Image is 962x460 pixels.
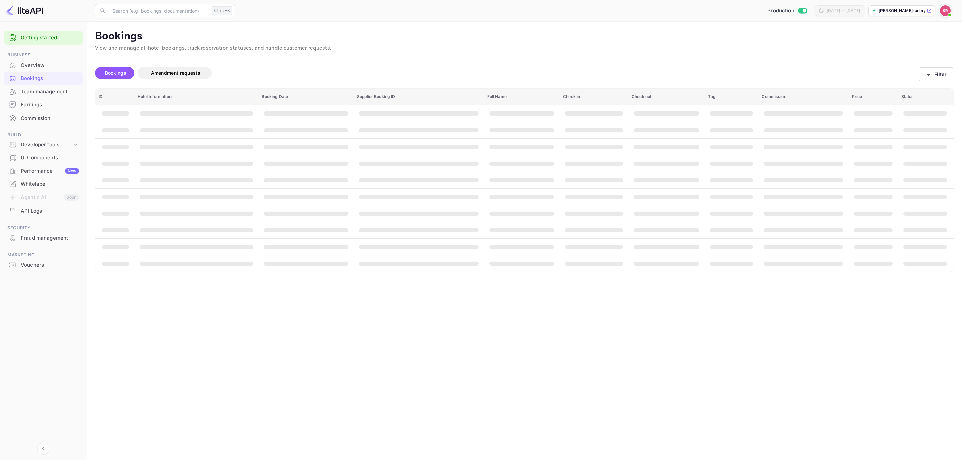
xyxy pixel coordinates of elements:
a: Overview [4,59,83,71]
div: Earnings [21,101,79,109]
a: Fraud management [4,232,83,244]
a: Commission [4,112,83,124]
div: [DATE] — [DATE] [827,8,860,14]
span: Build [4,131,83,139]
div: Bookings [4,72,83,85]
div: Overview [21,62,79,69]
div: Commission [4,112,83,125]
th: Booking Date [258,89,354,105]
th: Supplier Booking ID [354,89,484,105]
button: Filter [919,67,954,81]
div: Developer tools [21,141,72,149]
div: Switch to Sandbox mode [765,7,810,15]
p: [PERSON_NAME]-unbrg.[PERSON_NAME]... [879,8,925,14]
div: Whitelabel [21,180,79,188]
div: Vouchers [21,261,79,269]
div: Bookings [21,75,79,82]
th: Hotel informations [134,89,259,105]
th: Commission [758,89,848,105]
div: Performance [21,167,79,175]
th: Tag [705,89,758,105]
th: ID [95,89,134,105]
img: LiteAPI logo [5,5,43,16]
a: Vouchers [4,259,83,271]
p: Bookings [95,30,954,43]
a: PerformanceNew [4,165,83,177]
a: Getting started [21,34,79,42]
div: Commission [21,114,79,122]
div: Fraud management [21,234,79,242]
div: New [65,168,79,174]
th: Price [849,89,898,105]
div: PerformanceNew [4,165,83,178]
div: account-settings tabs [95,67,919,79]
span: Security [4,224,83,232]
th: Status [898,89,954,105]
table: booking table [95,89,954,272]
span: Marketing [4,251,83,259]
div: API Logs [21,207,79,215]
img: Kobus Roux [940,5,951,16]
div: Overview [4,59,83,72]
input: Search (e.g. bookings, documentation) [108,4,209,17]
span: Production [767,7,794,15]
button: Collapse navigation [37,443,49,455]
div: UI Components [21,154,79,162]
th: Check out [628,89,705,105]
span: Amendment requests [151,70,200,76]
a: Earnings [4,98,83,111]
span: Business [4,51,83,59]
div: Fraud management [4,232,83,245]
th: Check in [559,89,628,105]
a: Whitelabel [4,178,83,190]
div: Vouchers [4,259,83,272]
a: UI Components [4,151,83,164]
span: Bookings [105,70,126,76]
div: Whitelabel [4,178,83,191]
div: Developer tools [4,139,83,151]
div: Ctrl+K [212,6,232,15]
div: Getting started [4,31,83,45]
div: Earnings [4,98,83,111]
div: Team management [21,88,79,96]
a: API Logs [4,205,83,217]
th: Full Name [484,89,559,105]
p: View and manage all hotel bookings, track reservation statuses, and handle customer requests. [95,44,954,52]
div: API Logs [4,205,83,218]
a: Bookings [4,72,83,84]
a: Team management [4,85,83,98]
